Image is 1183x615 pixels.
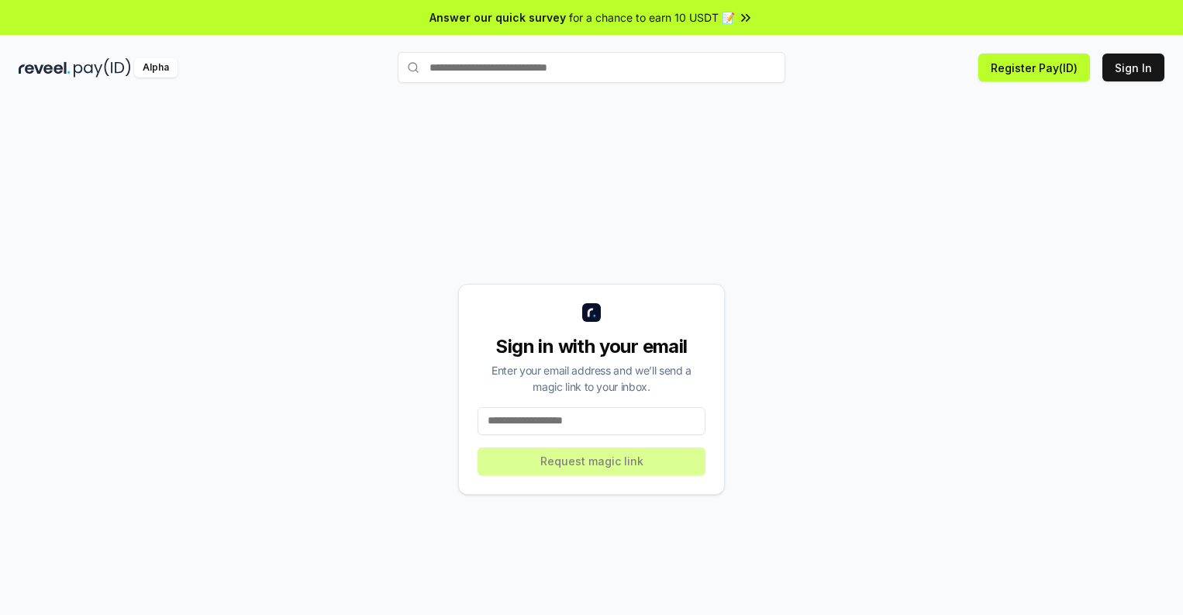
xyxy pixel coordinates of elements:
span: for a chance to earn 10 USDT 📝 [569,9,735,26]
img: logo_small [582,303,601,322]
button: Sign In [1102,54,1164,81]
span: Answer our quick survey [429,9,566,26]
img: reveel_dark [19,58,71,78]
img: pay_id [74,58,131,78]
button: Register Pay(ID) [978,54,1090,81]
div: Sign in with your email [478,334,705,359]
div: Enter your email address and we’ll send a magic link to your inbox. [478,362,705,395]
div: Alpha [134,58,178,78]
